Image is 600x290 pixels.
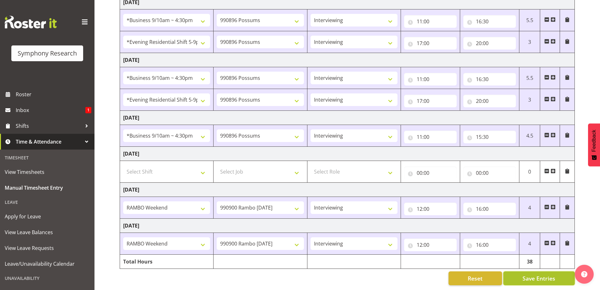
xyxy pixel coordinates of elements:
[404,239,457,251] input: Click to select...
[16,105,85,115] span: Inbox
[468,274,483,282] span: Reset
[519,31,540,53] td: 3
[519,233,540,255] td: 4
[519,125,540,147] td: 4.5
[519,161,540,183] td: 0
[588,123,600,166] button: Feedback - Show survey
[519,89,540,111] td: 3
[519,255,540,269] td: 38
[2,151,93,164] div: Timesheet
[120,183,575,197] td: [DATE]
[2,196,93,209] div: Leave
[463,167,516,179] input: Click to select...
[2,164,93,180] a: View Timesheets
[463,203,516,215] input: Click to select...
[2,180,93,196] a: Manual Timesheet Entry
[449,271,502,285] button: Reset
[519,197,540,219] td: 4
[463,95,516,107] input: Click to select...
[404,73,457,86] input: Click to select...
[120,147,575,161] td: [DATE]
[404,95,457,107] input: Click to select...
[523,274,555,282] span: Save Entries
[120,255,214,269] td: Total Hours
[120,53,575,67] td: [DATE]
[85,107,91,113] span: 1
[2,240,93,256] a: View Leave Requests
[5,212,90,221] span: Apply for Leave
[2,256,93,272] a: Leave/Unavailability Calendar
[463,131,516,143] input: Click to select...
[2,272,93,285] div: Unavailability
[404,167,457,179] input: Click to select...
[16,90,91,99] span: Roster
[591,130,597,152] span: Feedback
[581,271,587,277] img: help-xxl-2.png
[463,15,516,28] input: Click to select...
[18,49,77,58] div: Symphony Research
[519,67,540,89] td: 5.5
[5,167,90,177] span: View Timesheets
[5,16,57,28] img: Rosterit website logo
[16,121,82,131] span: Shifts
[5,183,90,192] span: Manual Timesheet Entry
[463,73,516,86] input: Click to select...
[16,137,82,146] span: Time & Attendance
[404,203,457,215] input: Click to select...
[463,37,516,50] input: Click to select...
[120,111,575,125] td: [DATE]
[404,37,457,50] input: Click to select...
[5,259,90,269] span: Leave/Unavailability Calendar
[5,228,90,237] span: View Leave Balances
[404,15,457,28] input: Click to select...
[2,224,93,240] a: View Leave Balances
[5,243,90,253] span: View Leave Requests
[503,271,575,285] button: Save Entries
[519,9,540,31] td: 5.5
[404,131,457,143] input: Click to select...
[2,209,93,224] a: Apply for Leave
[463,239,516,251] input: Click to select...
[120,219,575,233] td: [DATE]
